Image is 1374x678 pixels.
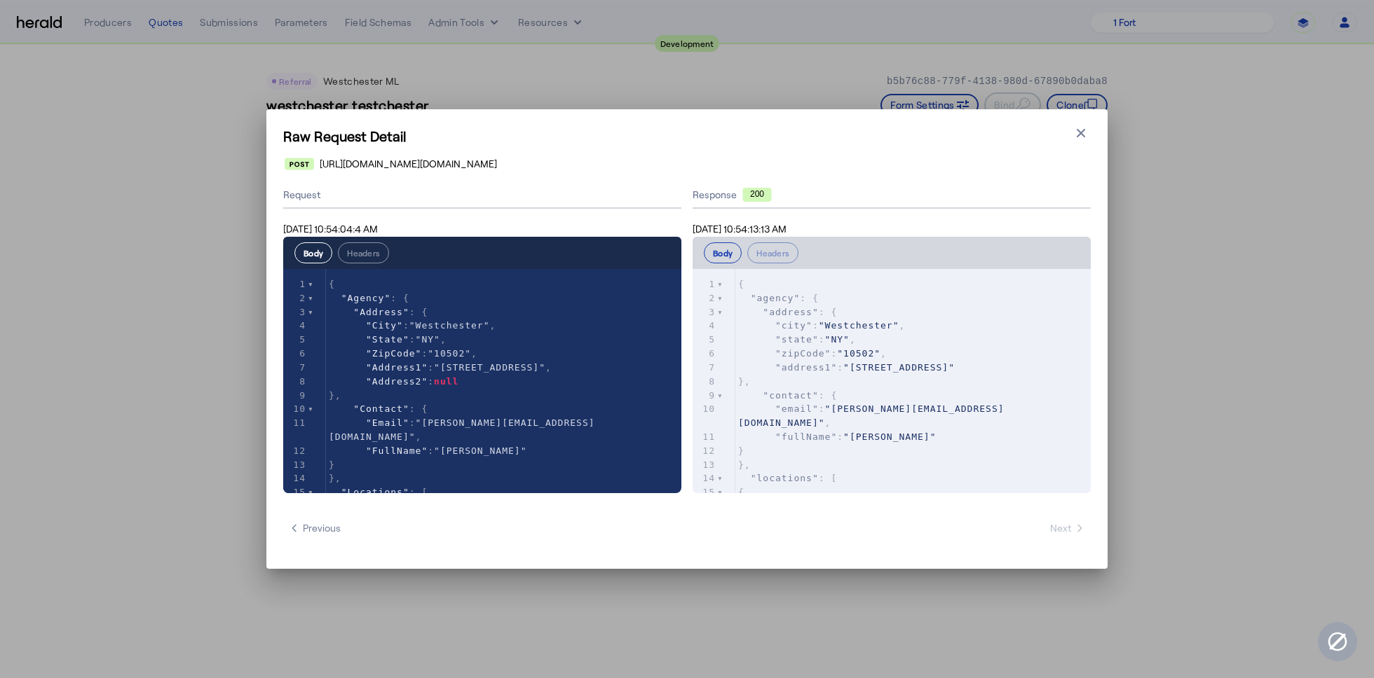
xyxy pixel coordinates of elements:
span: "FullName" [366,445,428,456]
div: 2 [693,291,717,305]
span: "[PERSON_NAME]" [843,431,936,442]
span: "10502" [428,348,471,359]
span: Next [1050,521,1085,535]
span: "Email" [366,417,409,428]
span: { [329,279,335,289]
span: : , [329,348,477,359]
span: }, [329,390,341,401]
span: "city" [775,320,812,331]
span: "NY" [416,334,440,345]
span: : { [329,293,409,303]
span: "Agency" [341,293,391,303]
span: "Westchester" [409,320,490,331]
div: 2 [283,291,308,305]
span: }, [329,473,341,483]
span: "City" [366,320,403,331]
div: 12 [283,444,308,458]
span: { [738,487,744,497]
button: Body [704,242,742,263]
div: 1 [283,277,308,291]
span: "locations" [751,473,819,483]
span: "[PERSON_NAME][EMAIL_ADDRESS][DOMAIN_NAME]" [329,417,595,442]
div: 13 [283,458,308,472]
span: "[STREET_ADDRESS]" [843,362,955,373]
span: : [ [329,487,428,497]
span: "ZipCode" [366,348,421,359]
span: null [434,376,458,387]
button: Body [294,242,332,263]
div: 10 [283,402,308,416]
div: 5 [693,333,717,347]
div: 11 [283,416,308,430]
div: 9 [283,389,308,403]
span: } [738,445,744,456]
span: : , [329,362,552,373]
div: 12 [693,444,717,458]
div: 10 [693,402,717,416]
div: 6 [693,347,717,361]
span: : { [329,307,428,317]
span: "Address" [353,307,409,317]
span: "email" [775,403,819,414]
span: "address1" [775,362,837,373]
div: 3 [283,305,308,319]
span: "10502" [837,348,880,359]
span: "[STREET_ADDRESS]" [434,362,545,373]
div: 4 [693,319,717,333]
div: 8 [693,375,717,389]
span: : { [329,403,428,414]
span: : , [738,403,1005,428]
div: 15 [693,485,717,499]
button: Next [1045,516,1091,541]
span: "NY" [825,334,850,345]
div: Response [693,188,1091,202]
span: "Address2" [366,376,428,387]
div: 8 [283,375,308,389]
span: : , [738,348,887,359]
span: "Locations" [341,487,409,497]
div: 5 [283,333,308,347]
span: [URL][DOMAIN_NAME][DOMAIN_NAME] [320,157,497,171]
span: "zipCode" [775,348,831,359]
div: 9 [693,389,717,403]
button: Previous [283,516,346,541]
div: 14 [283,471,308,485]
span: : { [738,307,837,317]
div: 11 [693,430,717,444]
div: 14 [693,471,717,485]
div: 3 [693,305,717,319]
span: }, [738,459,751,470]
span: "Westchester" [819,320,899,331]
span: : [329,445,527,456]
div: 13 [693,458,717,472]
span: Previous [289,521,341,535]
button: Headers [747,242,798,263]
span: : , [738,320,905,331]
span: : [738,362,955,373]
div: 6 [283,347,308,361]
span: "Contact" [353,403,409,414]
span: : [738,431,937,442]
div: Request [283,182,681,209]
text: 200 [750,189,764,199]
span: : , [329,417,595,442]
span: [DATE] 10:54:04:4 AM [283,223,378,235]
span: "contact" [763,390,818,401]
span: }, [738,376,751,387]
span: : { [738,293,819,303]
span: "Address1" [366,362,428,373]
span: : , [329,320,496,331]
span: "[PERSON_NAME]" [434,445,526,456]
span: : , [329,334,447,345]
span: : { [738,390,837,401]
span: [DATE] 10:54:13:13 AM [693,223,787,235]
span: "fullName" [775,431,837,442]
span: "[PERSON_NAME][EMAIL_ADDRESS][DOMAIN_NAME]" [738,403,1005,428]
div: 4 [283,319,308,333]
span: : [329,376,458,387]
h1: Raw Request Detail [283,126,1091,146]
span: : , [738,334,856,345]
span: "State" [366,334,409,345]
span: "state" [775,334,819,345]
span: { [738,279,744,289]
